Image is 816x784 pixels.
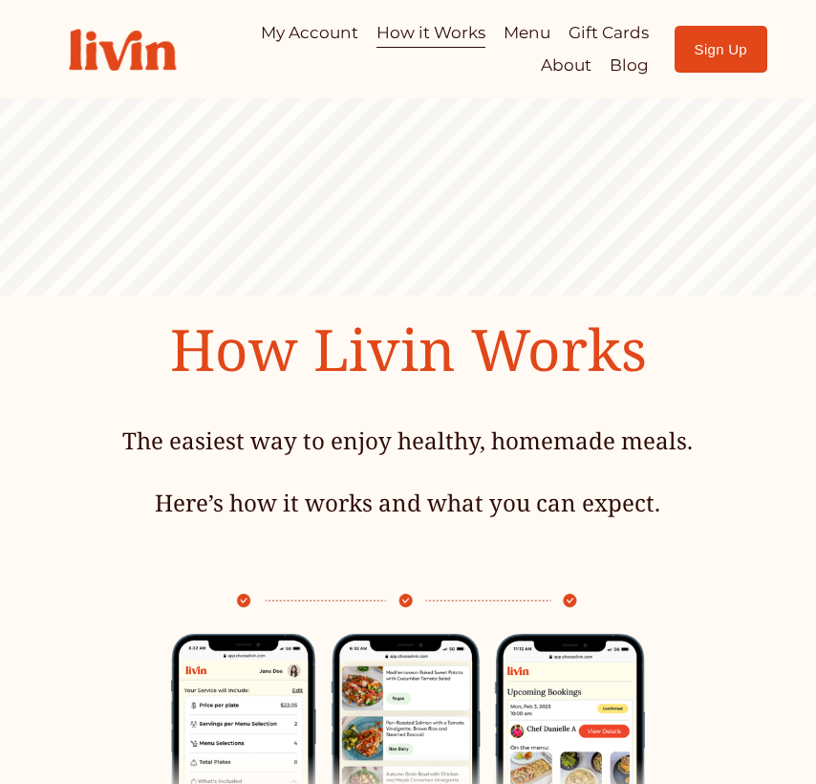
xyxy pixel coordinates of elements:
a: How it Works [376,17,485,50]
h4: The easiest way to enjoy healthy, homemade meals. [110,425,706,457]
a: Gift Cards [569,17,649,50]
span: How Livin Works [170,310,647,388]
a: Blog [610,50,649,82]
a: Menu [504,17,550,50]
a: About [541,50,591,82]
a: Sign Up [675,26,767,73]
h4: Here’s how it works and what you can expect. [110,488,706,519]
a: My Account [261,17,358,50]
img: Livin [49,9,196,91]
